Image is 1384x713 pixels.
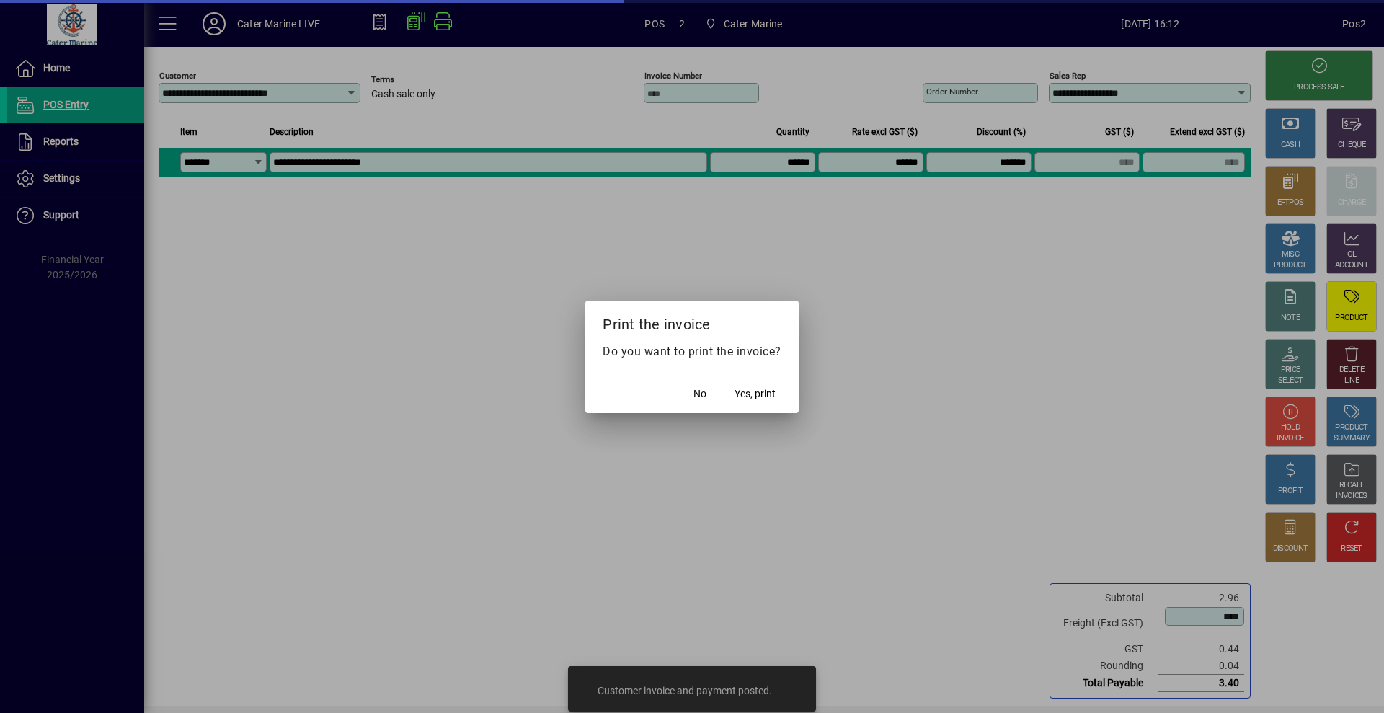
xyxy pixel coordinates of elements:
[693,386,706,402] span: No
[729,381,781,407] button: Yes, print
[603,343,781,360] p: Do you want to print the invoice?
[585,301,799,342] h2: Print the invoice
[735,386,776,402] span: Yes, print
[677,381,723,407] button: No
